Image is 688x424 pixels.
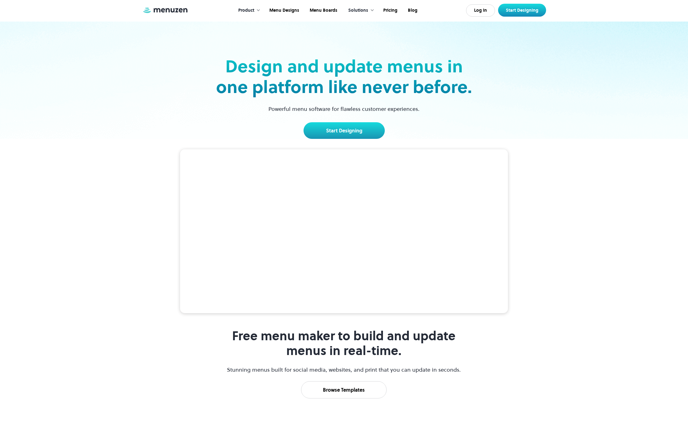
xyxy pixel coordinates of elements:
[342,1,377,20] div: Solutions
[466,4,495,17] a: Log In
[226,329,462,358] h1: Free menu maker to build and update menus in real-time.
[498,4,546,17] a: Start Designing
[264,1,304,20] a: Menu Designs
[261,105,427,113] p: Powerful menu software for flawless customer experiences.
[226,365,462,374] p: Stunning menus built for social media, websites, and print that you can update in seconds.
[304,122,385,139] a: Start Designing
[402,1,422,20] a: Blog
[301,381,387,398] a: Browse Templates
[238,7,254,14] div: Product
[348,7,368,14] div: Solutions
[214,56,474,97] h2: Design and update menus in one platform like never before.
[304,1,342,20] a: Menu Boards
[377,1,402,20] a: Pricing
[232,1,264,20] div: Product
